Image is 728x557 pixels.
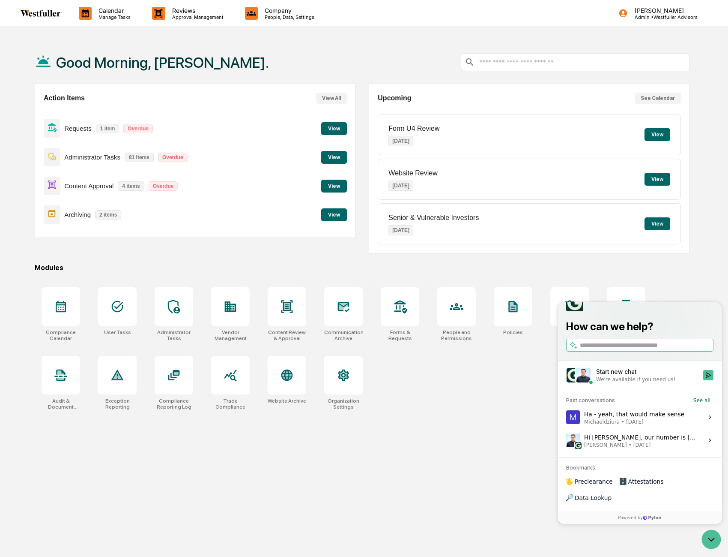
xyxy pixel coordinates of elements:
[324,398,363,410] div: Organization Settings
[104,329,131,335] div: User Tasks
[21,10,62,17] img: logo
[635,93,681,104] button: See Calendar
[321,151,347,164] button: View
[42,398,80,410] div: Audit & Document Logs
[9,132,22,145] img: Jack Rasmussen
[155,398,193,410] div: Compliance Reporting Log
[644,217,670,230] button: View
[64,125,91,132] p: Requests
[17,175,55,184] span: Preclearance
[628,14,698,20] p: Admin • Westfuller Advisors
[5,172,59,187] a: 🖐️Preclearance
[92,14,135,20] p: Manage Tasks
[701,529,724,552] iframe: Open customer support
[268,398,306,404] div: Website Archive
[9,176,15,183] div: 🖐️
[149,181,178,191] p: Overdue
[64,211,91,218] p: Archiving
[550,329,589,341] div: User Data Lookup
[5,188,57,204] a: 🔎Data Lookup
[388,214,479,222] p: Senior & Vulnerable Investors
[165,7,228,14] p: Reviews
[64,154,120,161] p: Administrator Tasks
[133,93,156,104] button: See all
[321,180,347,193] button: View
[388,181,413,191] p: [DATE]
[60,212,104,219] a: Powered byPylon
[321,153,347,161] a: View
[155,329,193,341] div: Administrator Tasks
[628,7,698,14] p: [PERSON_NAME]
[268,329,306,341] div: Content Review & Approval
[211,398,250,410] div: Trade Compliance
[27,117,62,123] span: Michaeldziura
[56,54,269,71] h1: Good Morning, [PERSON_NAME].
[17,140,24,147] img: 1746055101610-c473b297-6a78-478c-a979-82029cc54cd1
[71,140,74,147] span: •
[18,66,33,81] img: 8933085812038_c878075ebb4cc5468115_72.jpg
[321,208,347,221] button: View
[64,182,113,190] p: Content Approval
[85,213,104,219] span: Pylon
[118,181,144,191] p: 4 items
[96,124,119,133] p: 1 item
[558,302,722,524] iframe: Customer support window
[9,108,22,122] img: Michaeldziura
[321,124,347,132] a: View
[381,329,419,341] div: Forms & Requests
[9,18,156,32] p: How can we help?
[316,93,347,104] button: View All
[9,193,15,199] div: 🔎
[27,140,69,147] span: [PERSON_NAME]
[71,175,106,184] span: Attestations
[69,117,86,123] span: [DATE]
[35,264,690,272] div: Modules
[59,172,110,187] a: 🗄️Attestations
[39,74,118,81] div: We're available if you need us!
[123,124,153,133] p: Overdue
[321,210,347,218] a: View
[9,66,24,81] img: 1746055101610-c473b297-6a78-478c-a979-82029cc54cd1
[39,66,140,74] div: Start new chat
[44,94,85,102] h2: Action Items
[388,169,437,177] p: Website Review
[258,14,319,20] p: People, Data, Settings
[92,7,135,14] p: Calendar
[98,398,137,410] div: Exception Reporting
[211,329,250,341] div: Vendor Management
[388,225,413,235] p: [DATE]
[503,329,523,335] div: Policies
[76,140,93,147] span: [DATE]
[388,125,439,132] p: Form U4 Review
[644,173,670,186] button: View
[42,329,80,341] div: Compliance Calendar
[158,153,188,162] p: Overdue
[62,176,69,183] div: 🗄️
[95,210,121,220] p: 2 items
[437,329,476,341] div: People and Permissions
[388,136,413,146] p: [DATE]
[321,181,347,190] a: View
[125,153,154,162] p: 81 items
[258,7,319,14] p: Company
[17,192,54,200] span: Data Lookup
[165,14,228,20] p: Approval Management
[378,94,411,102] h2: Upcoming
[146,68,156,78] button: Start new chat
[9,95,57,102] div: Past conversations
[324,329,363,341] div: Communications Archive
[644,128,670,141] button: View
[321,122,347,135] button: View
[64,117,67,123] span: •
